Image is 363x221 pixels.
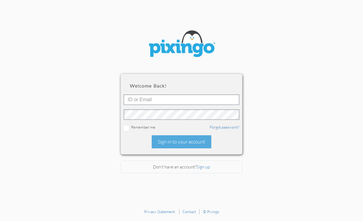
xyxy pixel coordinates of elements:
div: Sign in to your account [152,135,211,148]
a: Forgot password? [210,125,239,129]
img: pixingo logo [145,27,218,62]
a: Privacy Statement [144,209,175,214]
h2: Welcome back! [130,83,233,88]
a: Sign up [196,164,210,169]
div: Don't have an account? [121,161,242,174]
div: Remember me [124,124,239,131]
a: Contact [182,209,196,214]
a: © Pixingo [203,209,219,214]
input: ID or Email [124,95,239,105]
